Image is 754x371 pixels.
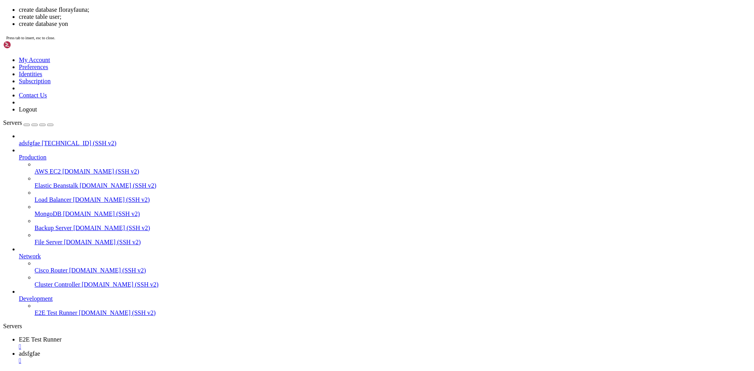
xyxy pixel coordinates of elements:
li: create database yon [19,20,751,27]
span: To get started, please use the left side bar to add your server. [3,117,204,123]
x-row: Shellngn is a web-based SSH client that allows you to connect to your servers from anywhere witho... [3,30,652,37]
span: E2E Test Runner [35,309,77,316]
span: MongoDB [35,210,61,217]
x-row: owners. [3,57,652,63]
x-row: Query OK, 1 row affected (0.06 sec) [3,97,652,103]
span: Squizo@ubuntu-chile [3,123,63,130]
span: E: [3,150,9,156]
x-row: * Enjoy easy management of files and folders, swift data transfers, and the ability to edit your ... [3,70,652,77]
a: adsfgfae [TECHNICAL_ID] (SSH v2) [19,140,751,147]
li: File Server [DOMAIN_NAME] (SSH v2) [35,232,751,246]
span: Press tab to insert, esc to close. [6,36,55,40]
span: [DOMAIN_NAME] (SSH v2) [64,239,141,245]
span: adsfgfae [19,140,40,146]
div: (0, 18) [3,123,6,130]
x-row: Your MySQL connection id is 24 [3,10,652,16]
x-row: mysql> create database yon [3,83,652,90]
span: Advanced SSH Client: [6,63,69,69]
x-row: Oracle is a registered trademark of Oracle Corporation and/or its [3,210,652,217]
span: Load Balancer [35,196,71,203]
a: Preferences [19,64,48,70]
x-row: Server version: 8.0.43-0ubuntu0.22.04.1 (Ubuntu) [3,16,652,23]
li: Development [19,288,751,316]
span: [DOMAIN_NAME] (SSH v2) [62,168,139,175]
li: Elastic Beanstalk [DOMAIN_NAME] (SSH v2) [35,175,751,189]
x-row: Couldn't find any package by glob 'node.js' [3,157,652,163]
span: Cisco Router [35,267,68,274]
x-row: Oracle is a registered trademark of Oracle Corporation and/or its [3,43,652,50]
a:  [19,343,751,350]
x-row: It also has a full-featured SFTP client, remote desktop with RDP and VNC, and more. [3,37,652,43]
a: My Account [19,57,50,63]
a: Contact Us [19,92,47,99]
x-row: Type 'help;' or '\h' for help. Type '\c' to clear the current input statement. [3,70,652,77]
x-row: -> ; [3,90,652,97]
x-row: owners. [3,223,652,230]
a: E2E Test Runner [DOMAIN_NAME] (SSH v2) [35,309,751,316]
span: [DOMAIN_NAME] (SSH v2) [80,182,157,189]
a: File Server [DOMAIN_NAME] (SSH v2) [35,239,751,246]
x-row: mysql> create database florayfauna; [3,277,652,283]
x-row: * Experience the same robust functionality and convenience on your mobile devices, for seamless s... [3,83,652,90]
span: This is a demo session. [3,16,75,23]
x-row: mysql> create table user; [3,263,652,270]
li: MongoDB [DOMAIN_NAME] (SSH v2) [35,203,751,217]
x-row: mysql> create [3,310,652,317]
a: Servers [3,119,53,126]
a: adsfgfae [19,350,751,364]
x-row: * Whether you're using or , enjoy the convenience of managing your servers from anywhere. [3,57,652,63]
span: Backup Server [35,225,72,231]
a: AWS EC2 [DOMAIN_NAME] (SSH v2) [35,168,751,175]
img: Shellngn [3,41,48,49]
span: [DOMAIN_NAME] (SSH v2) [73,196,150,203]
x-row: ERROR 4028 (HY000): A table must have at least one visible column. [3,270,652,277]
span: Mobile Compatibility: [6,83,72,90]
x-row: Building dependency tree... Done [3,137,652,143]
x-row: Reading package lists... Done [3,130,652,137]
x-row: mysql> use florayfauna; [3,297,652,303]
li: E2E Test Runner [DOMAIN_NAME] (SSH v2) [35,302,751,316]
x-row: Bye [3,117,652,123]
span: Development [19,295,53,302]
span: E2E Test Runner [19,336,62,343]
li: Backup Server [DOMAIN_NAME] (SSH v2) [35,217,751,232]
x-row: Query OK, 1 row affected (0.05 sec) [3,283,652,290]
span: [DOMAIN_NAME] (SSH v2) [82,281,159,288]
span: AWS EC2 [35,168,61,175]
span: E: [3,157,9,163]
a: MongoDB [DOMAIN_NAME] (SSH v2) [35,210,751,217]
a: Production [19,154,751,161]
li: adsfgfae [TECHNICAL_ID] (SSH v2) [19,133,751,147]
span: [TECHNICAL_ID] (SSH v2) [42,140,116,146]
x-row: : $ sudo apt install node.js [3,123,652,130]
a: Cisco Router [DOMAIN_NAME] (SSH v2) [35,267,751,274]
x-row: mysql> use yon; [3,250,652,257]
span: [DOMAIN_NAME] (SSH v2) [69,267,146,274]
a: E2E Test Runner [19,336,751,350]
x-row: Type 'help;' or '\h' for help. Type '\c' to clear the current input statement. [3,237,652,243]
x-row: affiliates. Other names may be trademarks of their respective [3,217,652,223]
li: Cisco Router [DOMAIN_NAME] (SSH v2) [35,260,751,274]
span: Servers [3,119,22,126]
a: Elastic Beanstalk [DOMAIN_NAME] (SSH v2) [35,182,751,189]
x-row: affiliates. Other names may be trademarks of their respective [3,50,652,57]
span: Cluster Controller [35,281,80,288]
x-row: Copyright (c) 2000, 2025, Oracle and/or its affiliates. [3,30,652,37]
a:  [19,357,751,364]
x-row: mysql> exit [3,110,652,117]
a: Network [19,253,751,260]
x-row: Database changed [3,257,652,263]
span: https://shellngn.com/cloud/ [154,57,198,63]
span: ~ [66,123,69,130]
div: Servers [3,323,751,330]
a: Subscription [19,78,51,84]
a: Load Balancer [DOMAIN_NAME] (SSH v2) [35,196,751,203]
x-row: Your MySQL connection id is 25 [3,177,652,183]
li: create table user; [19,13,751,20]
x-row: Reading state information... Done [3,143,652,150]
span: Elastic Beanstalk [35,182,78,189]
span: [DOMAIN_NAME] (SSH v2) [63,210,140,217]
a: Development [19,295,751,302]
span: File Server [35,239,62,245]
